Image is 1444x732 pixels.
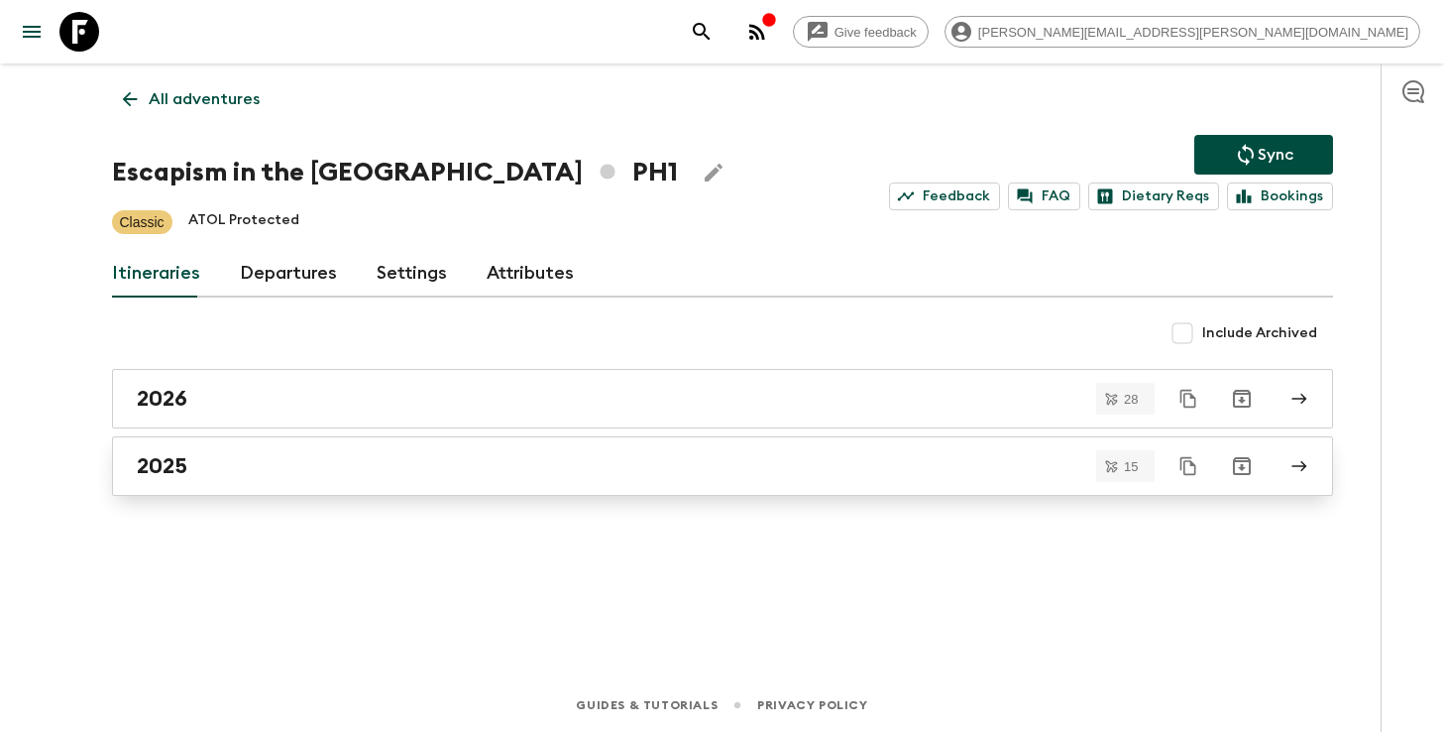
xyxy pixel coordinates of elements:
button: Archive [1222,379,1262,419]
span: 15 [1112,460,1150,473]
span: Give feedback [824,25,928,40]
h1: Escapism in the [GEOGRAPHIC_DATA] PH1 [112,153,678,192]
div: [PERSON_NAME][EMAIL_ADDRESS][PERSON_NAME][DOMAIN_NAME] [944,16,1420,48]
a: All adventures [112,79,271,119]
button: Duplicate [1170,448,1206,484]
span: Include Archived [1202,323,1317,343]
a: 2025 [112,436,1333,496]
button: search adventures [682,12,722,52]
span: 28 [1112,393,1150,406]
a: Guides & Tutorials [576,694,718,716]
button: Edit Adventure Title [694,153,733,192]
button: Archive [1222,446,1262,486]
p: All adventures [149,87,260,111]
a: Settings [377,250,447,298]
a: FAQ [1008,183,1080,210]
button: Sync adventure departures to the booking engine [1194,135,1333,175]
button: Duplicate [1170,381,1206,417]
span: [PERSON_NAME][EMAIL_ADDRESS][PERSON_NAME][DOMAIN_NAME] [967,25,1419,40]
h2: 2025 [137,453,187,479]
button: menu [12,12,52,52]
a: Itineraries [112,250,200,298]
p: ATOL Protected [188,210,299,234]
a: Dietary Reqs [1088,183,1219,210]
a: 2026 [112,369,1333,428]
h2: 2026 [137,386,187,412]
a: Attributes [487,250,574,298]
a: Bookings [1227,183,1333,210]
p: Sync [1258,143,1293,167]
p: Classic [120,212,165,232]
a: Give feedback [793,16,929,48]
a: Feedback [889,183,1000,210]
a: Departures [240,250,337,298]
a: Privacy Policy [757,694,867,716]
